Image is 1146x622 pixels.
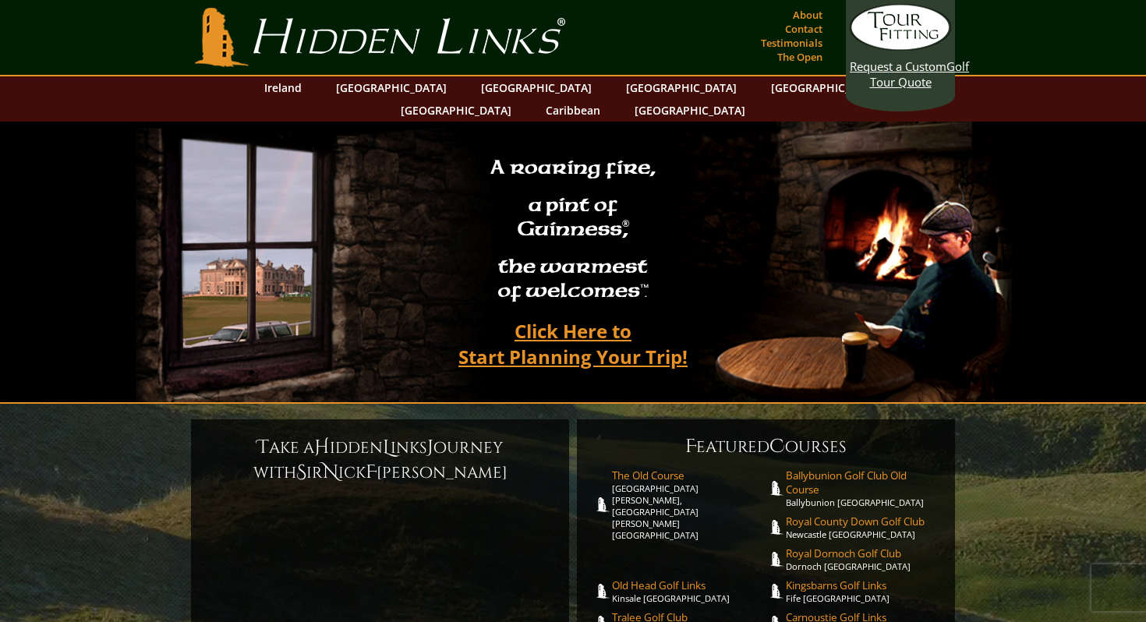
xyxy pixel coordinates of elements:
[850,58,946,74] span: Request a Custom
[786,514,940,528] span: Royal County Down Golf Club
[786,468,940,508] a: Ballybunion Golf Club Old CourseBallybunion [GEOGRAPHIC_DATA]
[592,434,939,459] h6: eatured ourses
[781,18,826,40] a: Contact
[612,578,766,604] a: Old Head Golf LinksKinsale [GEOGRAPHIC_DATA]
[612,468,766,541] a: The Old Course[GEOGRAPHIC_DATA][PERSON_NAME], [GEOGRAPHIC_DATA][PERSON_NAME] [GEOGRAPHIC_DATA]
[685,434,696,459] span: F
[323,460,338,485] span: N
[314,435,330,460] span: H
[612,578,766,592] span: Old Head Golf Links
[786,514,940,540] a: Royal County Down Golf ClubNewcastle [GEOGRAPHIC_DATA]
[393,99,519,122] a: [GEOGRAPHIC_DATA]
[769,434,785,459] span: C
[757,32,826,54] a: Testimonials
[789,4,826,26] a: About
[443,313,703,375] a: Click Here toStart Planning Your Trip!
[366,460,377,485] span: F
[786,578,940,604] a: Kingsbarns Golf LinksFife [GEOGRAPHIC_DATA]
[618,76,745,99] a: [GEOGRAPHIC_DATA]
[480,149,666,313] h2: A roaring fire, a pint of Guinness , the warmest of welcomes™.
[763,76,890,99] a: [GEOGRAPHIC_DATA]
[296,460,306,485] span: S
[256,76,309,99] a: Ireland
[786,546,940,560] span: Royal Dornoch Golf Club
[786,468,940,497] span: Ballybunion Golf Club Old Course
[473,76,600,99] a: [GEOGRAPHIC_DATA]
[257,435,269,460] span: T
[383,435,391,460] span: L
[612,468,766,482] span: The Old Course
[328,76,455,99] a: [GEOGRAPHIC_DATA]
[538,99,608,122] a: Caribbean
[773,46,826,68] a: The Open
[207,435,554,485] h6: ake a idden inks ourney with ir ick [PERSON_NAME]
[786,578,940,592] span: Kingsbarns Golf Links
[786,546,940,572] a: Royal Dornoch Golf ClubDornoch [GEOGRAPHIC_DATA]
[850,4,951,90] a: Request a CustomGolf Tour Quote
[427,435,433,460] span: J
[627,99,753,122] a: [GEOGRAPHIC_DATA]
